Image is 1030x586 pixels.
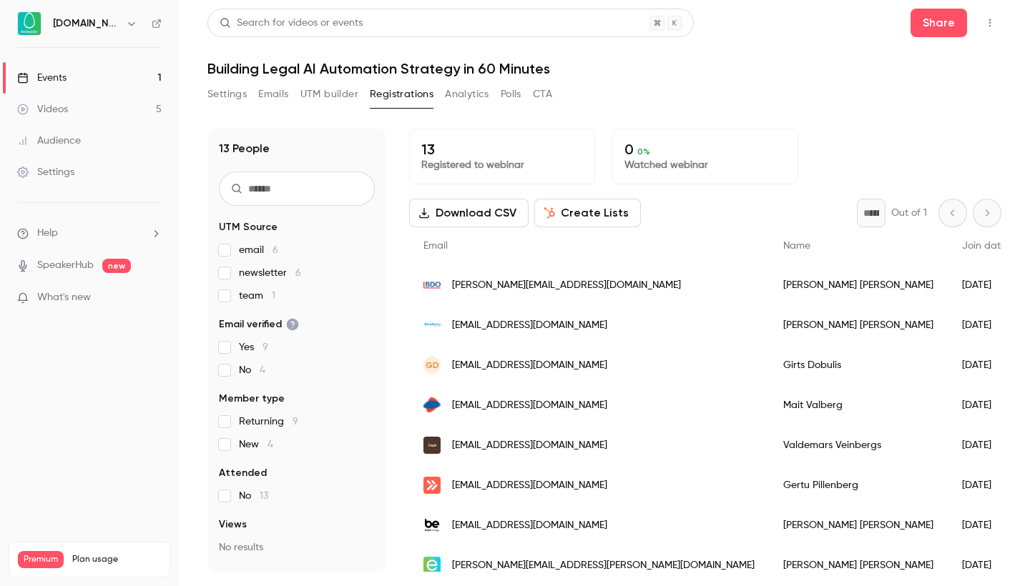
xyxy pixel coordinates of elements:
p: Registered to webinar [421,158,583,172]
img: bburro.com [423,317,441,334]
img: ridango.com [423,477,441,494]
div: Events [17,71,67,85]
span: [EMAIL_ADDRESS][DOMAIN_NAME] [452,318,607,333]
button: Registrations [370,83,433,106]
span: What's new [37,290,91,305]
span: newsletter [239,266,301,280]
div: Girts Dobulis [769,345,948,385]
span: 13 [260,491,268,501]
span: No [239,489,268,503]
span: Premium [18,551,64,568]
span: [PERSON_NAME][EMAIL_ADDRESS][PERSON_NAME][DOMAIN_NAME] [452,558,755,573]
button: CTA [533,83,552,106]
span: team [239,289,275,303]
span: 4 [268,439,273,450]
div: Gertu Pillenberg [769,465,948,505]
span: GD [426,359,439,372]
p: 0 [624,141,786,158]
div: [PERSON_NAME] [PERSON_NAME] [769,545,948,585]
span: Join date [962,241,1006,251]
span: 6 [273,245,278,255]
div: Mait Valberg [769,385,948,425]
span: 0 % [637,146,650,157]
div: Audience [17,134,81,148]
span: Plan usage [72,554,161,565]
div: [DATE] [948,345,1021,385]
p: No results [219,540,375,555]
span: New [239,437,273,452]
p: 13 [421,141,583,158]
span: UTM Source [219,220,278,234]
span: Returning [239,414,298,429]
div: [DATE] [948,505,1021,545]
img: ipfdigital.com [423,397,441,414]
span: No [239,363,265,377]
div: [DATE] [948,385,1021,425]
p: Out of 1 [891,206,927,220]
button: Polls [501,83,521,106]
span: Attended [219,466,267,480]
div: [DATE] [948,465,1021,505]
span: 9 [293,417,298,427]
button: UTM builder [300,83,358,106]
button: Download CSV [409,199,529,227]
img: betterenergy.dk [423,517,441,534]
div: [DATE] [948,425,1021,465]
span: Email verified [219,317,299,332]
img: eleport.com [423,557,441,574]
span: Referrer [219,569,259,583]
h1: 13 People [219,140,270,157]
span: Email [423,241,448,251]
span: [EMAIL_ADDRESS][DOMAIN_NAME] [452,438,607,453]
img: alephholding.com [423,437,441,454]
div: [PERSON_NAME] [PERSON_NAME] [769,505,948,545]
span: 6 [295,268,301,278]
span: [EMAIL_ADDRESS][DOMAIN_NAME] [452,398,607,413]
span: [PERSON_NAME][EMAIL_ADDRESS][DOMAIN_NAME] [452,278,681,293]
span: 1 [272,291,275,301]
span: [EMAIL_ADDRESS][DOMAIN_NAME] [452,358,607,373]
button: Emails [258,83,288,106]
span: Yes [239,340,268,354]
span: new [102,259,131,273]
li: help-dropdown-opener [17,226,162,241]
span: Member type [219,392,285,406]
span: Views [219,517,247,532]
span: [EMAIL_ADDRESS][DOMAIN_NAME] [452,478,607,493]
button: Create Lists [534,199,641,227]
span: Help [37,226,58,241]
button: Share [911,9,967,37]
div: Settings [17,165,74,179]
div: Valdemars Veinbergs [769,425,948,465]
span: Name [783,241,810,251]
div: Videos [17,102,68,116]
div: [PERSON_NAME] [PERSON_NAME] [769,265,948,305]
div: [DATE] [948,545,1021,585]
button: Settings [207,83,247,106]
div: [DATE] [948,305,1021,345]
span: 9 [263,342,268,352]
p: Watched webinar [624,158,786,172]
span: 4 [260,365,265,375]
div: Search for videos or events [220,16,363,31]
span: email [239,243,278,257]
h6: [DOMAIN_NAME] [53,16,120,31]
button: Analytics [445,83,489,106]
div: [PERSON_NAME] [PERSON_NAME] [769,305,948,345]
img: Avokaado.io [18,12,41,35]
div: [DATE] [948,265,1021,305]
img: bdo.lt [423,277,441,294]
span: [EMAIL_ADDRESS][DOMAIN_NAME] [452,518,607,533]
a: SpeakerHub [37,258,94,273]
h1: Building Legal AI Automation Strategy in 60 Minutes [207,60,1001,77]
